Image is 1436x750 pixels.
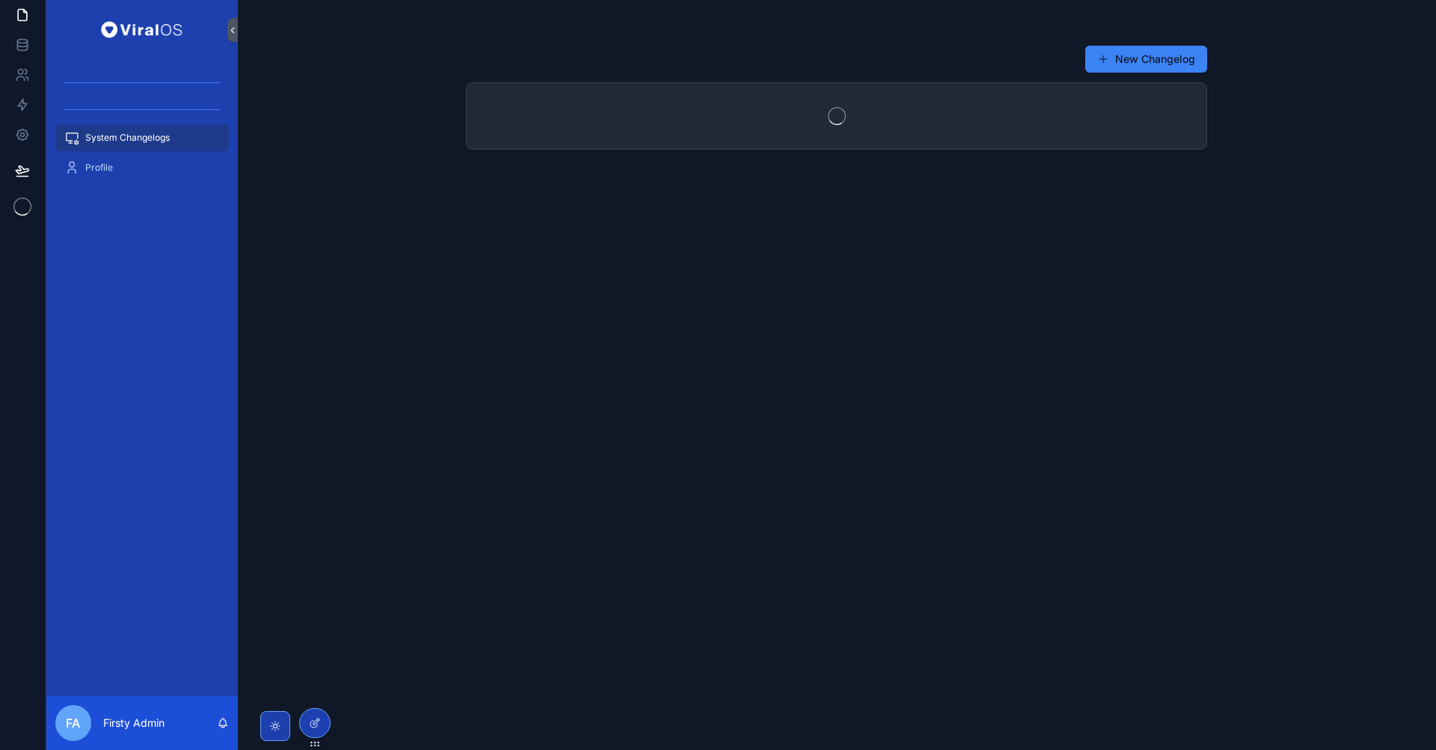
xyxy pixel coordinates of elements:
[55,124,229,151] a: System Changelogs
[103,716,165,731] p: Firsty Admin
[85,132,170,144] span: System Changelogs
[1085,46,1207,73] button: New Changelog
[46,60,238,201] div: scrollable content
[97,18,186,42] img: App logo
[55,154,229,181] a: Profile
[66,714,80,732] span: FA
[85,162,113,174] span: Profile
